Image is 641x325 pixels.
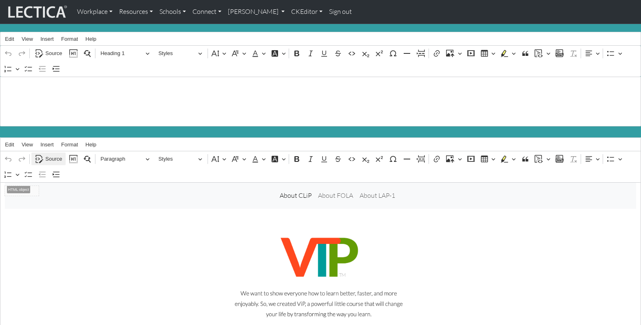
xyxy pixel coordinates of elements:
span: Help [86,142,97,147]
a: Schools [156,3,189,20]
div: Editor toolbar [0,151,641,182]
a: About FOLA [315,187,356,204]
h1: ViP [5,92,637,111]
button: Paragraph, Heading [97,153,153,165]
span: Format [61,36,78,42]
img: lecticalive [6,4,67,20]
span: Edit [5,142,14,147]
a: Connect [189,3,225,20]
a: Workplace [74,3,116,20]
a: CKEditor [288,3,326,20]
button: Styles [155,153,206,165]
button: Source [31,153,66,165]
span: Insert [40,36,54,42]
div: Editor toolbar [0,46,641,77]
span: Insert [40,142,54,147]
button: Styles [155,47,206,60]
span: Source [45,154,62,164]
button: Source [31,47,66,60]
span: Styles [158,49,195,58]
p: ⁠⁠⁠⁠⁠⁠⁠ [5,186,39,199]
span: Heading 1 [100,49,143,58]
span: Paragraph [100,154,143,164]
span: Format [61,142,78,147]
a: About LAP-1 [356,187,398,204]
div: Editor menu bar [0,138,641,151]
span: View [22,142,33,147]
span: Help [86,36,97,42]
span: Edit [5,36,14,42]
div: Editor menu bar [0,32,641,46]
a: About CLiP [276,187,315,204]
span: View [22,36,33,42]
a: Resources [116,3,156,20]
span: Source [45,49,62,58]
span: Styles [158,154,195,164]
a: Sign out [326,3,355,20]
a: [PERSON_NAME] [225,3,288,20]
img: Ad image [191,228,450,325]
button: Heading 1, Heading [97,47,153,60]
